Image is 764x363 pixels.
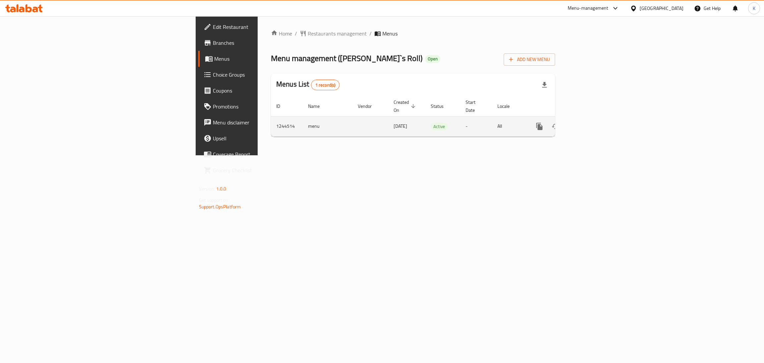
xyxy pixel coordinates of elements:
a: Branches [198,35,323,51]
h2: Menus List [276,79,340,90]
a: Support.OpsPlatform [199,202,241,211]
a: Menu disclaimer [198,114,323,130]
td: All [492,116,526,136]
nav: breadcrumb [271,30,555,37]
span: Grocery Checklist [213,166,318,174]
span: Name [308,102,328,110]
li: / [369,30,372,37]
span: Version: [199,184,215,193]
span: Add New Menu [509,55,550,64]
a: Coverage Report [198,146,323,162]
span: [DATE] [394,122,407,130]
td: - [460,116,492,136]
span: Menus [214,55,318,63]
span: Get support on: [199,196,229,204]
span: K [753,5,755,12]
span: Start Date [466,98,484,114]
span: Upsell [213,134,318,142]
span: Coupons [213,87,318,95]
span: Created On [394,98,417,114]
span: Open [425,56,440,62]
button: more [532,118,547,134]
button: Add New Menu [504,53,555,66]
span: 1 record(s) [311,82,340,88]
span: Menu management ( [PERSON_NAME]`s Roll ) [271,51,422,66]
a: Menus [198,51,323,67]
div: [GEOGRAPHIC_DATA] [640,5,683,12]
a: Choice Groups [198,67,323,83]
span: Edit Restaurant [213,23,318,31]
div: Active [431,122,448,130]
span: Choice Groups [213,71,318,79]
a: Grocery Checklist [198,162,323,178]
div: Total records count [311,80,340,90]
span: ID [276,102,289,110]
div: Menu-management [568,4,608,12]
span: Menu disclaimer [213,118,318,126]
span: Restaurants management [308,30,367,37]
a: Promotions [198,99,323,114]
span: Promotions [213,103,318,110]
div: Export file [537,77,552,93]
div: Open [425,55,440,63]
span: Coverage Report [213,150,318,158]
span: Locale [497,102,518,110]
span: Vendor [358,102,380,110]
a: Edit Restaurant [198,19,323,35]
a: Restaurants management [300,30,367,37]
span: Status [431,102,452,110]
span: 1.0.0 [216,184,226,193]
span: Branches [213,39,318,47]
span: Menus [382,30,398,37]
th: Actions [526,96,601,116]
a: Upsell [198,130,323,146]
span: Active [431,123,448,130]
td: menu [303,116,352,136]
a: Coupons [198,83,323,99]
table: enhanced table [271,96,601,137]
button: Change Status [547,118,563,134]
